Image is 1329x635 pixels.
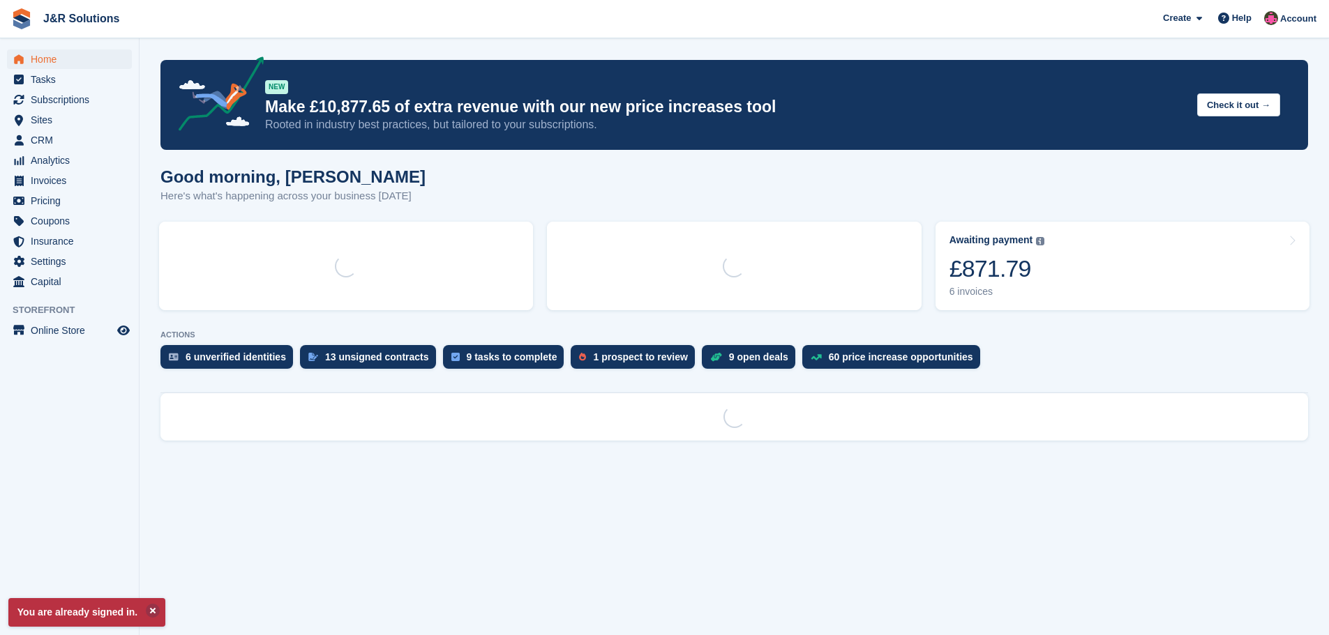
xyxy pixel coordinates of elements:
[729,351,788,362] div: 9 open deals
[38,7,125,30] a: J&R Solutions
[1036,237,1044,245] img: icon-info-grey-7440780725fd019a000dd9b08b2336e03edf1995a4989e88bcd33f0948082b44.svg
[1280,12,1316,26] span: Account
[186,351,286,362] div: 6 unverified identities
[160,188,426,204] p: Here's what's happening across your business [DATE]
[7,211,132,231] a: menu
[7,171,132,190] a: menu
[7,272,132,291] a: menu
[7,191,132,211] a: menu
[308,353,318,361] img: contract_signature_icon-13c848040528278c33f63329250d36e43548de30e8caae1d1a13099fd9432cc5.svg
[265,97,1186,117] p: Make £10,877.65 of extra revenue with our new price increases tool
[169,353,179,361] img: verify_identity-adf6edd0f0f0b5bbfe63781bf79b02c33cf7c696d77639b501bdc392416b5a36.svg
[451,353,460,361] img: task-75834270c22a3079a89374b754ae025e5fb1db73e45f91037f5363f120a921f8.svg
[31,90,114,109] span: Subscriptions
[1163,11,1191,25] span: Create
[31,151,114,170] span: Analytics
[300,345,443,376] a: 13 unsigned contracts
[325,351,429,362] div: 13 unsigned contracts
[1232,11,1252,25] span: Help
[593,351,687,362] div: 1 prospect to review
[7,70,132,89] a: menu
[579,353,586,361] img: prospect-51fa495bee0391a8d652442698ab0144808aea92771e9ea1ae160a38d050c398.svg
[8,598,165,627] p: You are already signed in.
[1264,11,1278,25] img: Julie Morgan
[160,167,426,186] h1: Good morning, [PERSON_NAME]
[31,70,114,89] span: Tasks
[31,231,114,251] span: Insurance
[7,231,132,251] a: menu
[31,252,114,271] span: Settings
[1197,93,1280,116] button: Check it out →
[31,171,114,190] span: Invoices
[467,351,557,362] div: 9 tasks to complete
[7,90,132,109] a: menu
[702,345,802,376] a: 9 open deals
[7,130,132,150] a: menu
[13,303,139,317] span: Storefront
[31,49,114,69] span: Home
[265,117,1186,132] p: Rooted in industry best practices, but tailored to your subscriptions.
[31,272,114,291] span: Capital
[571,345,701,376] a: 1 prospect to review
[7,110,132,130] a: menu
[160,345,300,376] a: 6 unverified identities
[31,191,114,211] span: Pricing
[802,345,987,376] a: 60 price increase opportunities
[443,345,571,376] a: 9 tasks to complete
[31,130,114,150] span: CRM
[160,330,1308,339] p: ACTIONS
[7,252,132,271] a: menu
[115,322,132,339] a: Preview store
[7,49,132,69] a: menu
[949,286,1045,298] div: 6 invoices
[31,321,114,340] span: Online Store
[167,56,264,136] img: price-adjustments-announcement-icon-8257ccfd72463d97f412b2fc003d46551f7dbcb40ab6d574587a9cd5c0d94...
[949,234,1033,246] div: Awaiting payment
[949,254,1045,283] div: £871.79
[936,222,1309,310] a: Awaiting payment £871.79 6 invoices
[829,351,973,362] div: 60 price increase opportunities
[265,80,288,94] div: NEW
[31,211,114,231] span: Coupons
[7,321,132,340] a: menu
[11,8,32,29] img: stora-icon-8386f47178a22dfd0bd8f6a31ec36ba5ce8667c1dd55bd0f319d3a0aa187defe.svg
[31,110,114,130] span: Sites
[710,352,722,362] img: deal-1b604bf984904fb50ccaf53a9ad4b4a5d6e5aea283cecdc64d6e3604feb123c2.svg
[7,151,132,170] a: menu
[811,354,822,360] img: price_increase_opportunities-93ffe204e8149a01c8c9dc8f82e8f89637d9d84a8eef4429ea346261dce0b2c0.svg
